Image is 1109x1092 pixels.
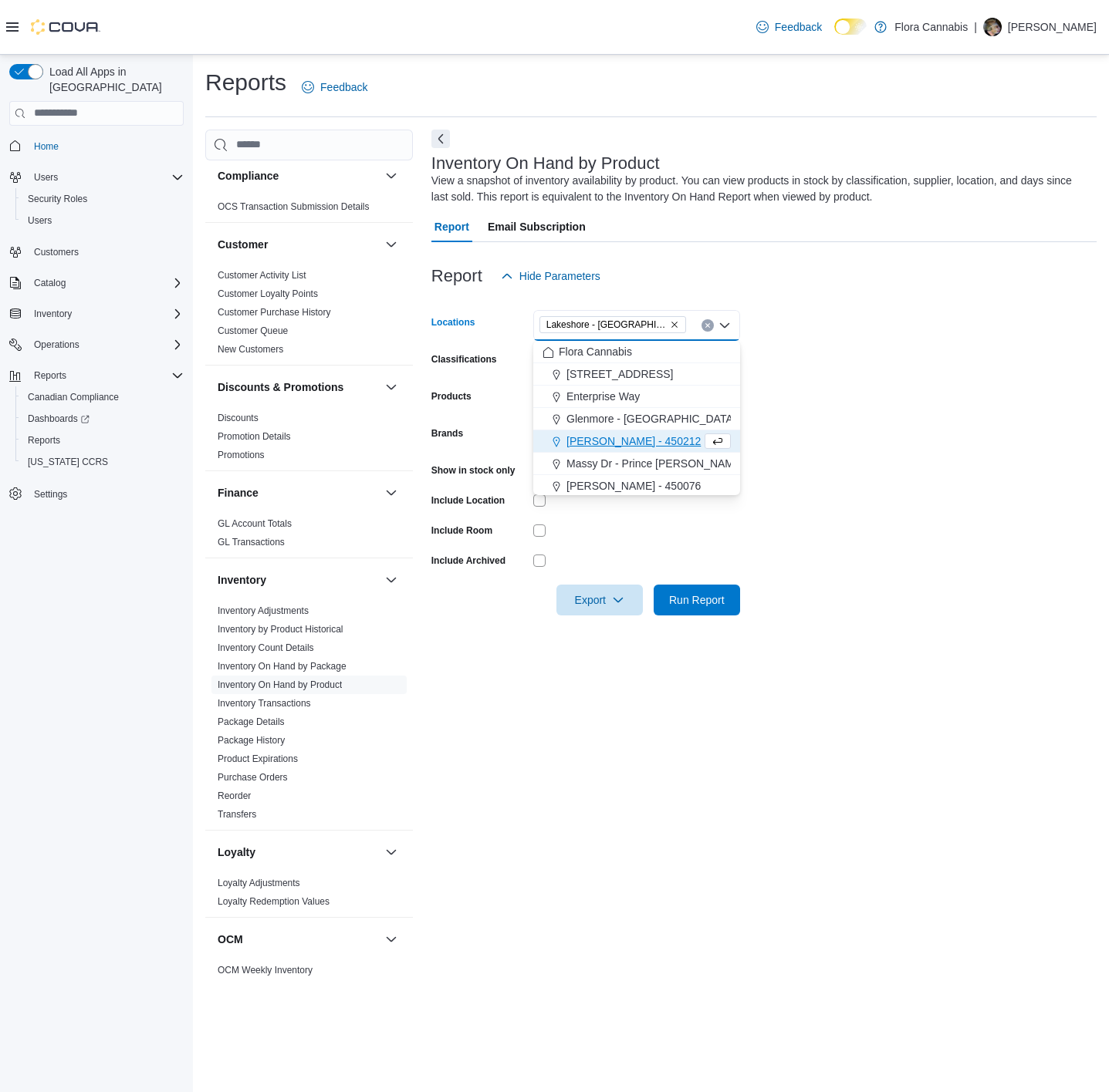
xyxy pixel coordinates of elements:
[218,679,342,690] a: Inventory On Hand by Product
[22,190,184,208] span: Security Roles
[3,167,190,188] button: Users
[22,211,184,230] span: Users
[533,453,740,475] button: Massy Dr - Prince [PERSON_NAME] - 450075
[431,130,450,148] button: Next
[22,431,184,450] span: Reports
[22,431,66,450] a: Reports
[28,366,184,385] span: Reports
[218,605,309,616] a: Inventory Adjustments
[28,274,184,292] span: Catalog
[218,932,243,947] h3: OCM
[218,660,347,672] span: Inventory On Hand by Package
[205,67,286,98] h1: Reports
[382,843,401,861] button: Loyalty
[3,303,190,325] button: Inventory
[218,932,379,947] button: OCM
[218,379,379,395] button: Discounts & Promotions
[218,537,285,548] a: GL Transactions
[15,386,190,408] button: Canadian Compliance
[28,335,184,354] span: Operations
[34,171,58,184] span: Users
[218,753,298,764] a: Product Expirations
[566,433,701,449] span: [PERSON_NAME] - 450212
[431,427,463,440] label: Brands
[983,18,1002,36] div: Brodie Newman
[382,571,401,589] button: Inventory
[431,554,505,567] label: Include Archived
[218,895,330,908] span: Loyalty Redemption Values
[218,697,311,709] span: Inventory Transactions
[218,877,300,889] span: Loyalty Adjustments
[3,241,190,263] button: Customers
[320,79,367,95] span: Feedback
[28,168,64,187] button: Users
[28,305,78,323] button: Inventory
[218,572,266,588] h3: Inventory
[205,602,413,830] div: Inventory
[218,431,291,442] a: Promotion Details
[218,325,288,337] span: Customer Queue
[218,201,370,213] span: OCS Transaction Submission Details
[205,197,413,222] div: Compliance
[431,524,492,537] label: Include Room
[28,136,184,156] span: Home
[28,137,65,156] a: Home
[3,365,190,386] button: Reports
[28,391,119,403] span: Canadian Compliance
[205,266,413,365] div: Customer
[9,129,184,545] nav: Complex example
[218,605,309,617] span: Inventory Adjustments
[218,413,259,423] a: Discounts
[1008,18,1097,36] p: [PERSON_NAME]
[218,449,265,461] span: Promotions
[218,624,343,635] a: Inventory by Product Historical
[28,243,85,261] a: Customers
[488,211,586,242] span: Email Subscription
[3,482,190,504] button: Settings
[205,961,413,986] div: OCM
[28,168,184,187] span: Users
[519,268,600,284] span: Hide Parameters
[218,878,300,888] a: Loyalty Adjustments
[218,679,342,691] span: Inventory On Hand by Product
[28,366,73,385] button: Reports
[218,772,288,783] a: Purchase Orders
[218,306,331,318] span: Customer Purchase History
[15,408,190,430] a: Dashboards
[22,211,58,230] a: Users
[28,413,90,425] span: Dashboards
[218,965,313,976] a: OCM Weekly Inventory
[15,430,190,451] button: Reports
[559,344,632,359] span: Flora Cannabis
[34,369,66,382] span: Reports
[431,316,475,329] label: Locations
[669,592,725,608] span: Run Report
[431,390,472,403] label: Products
[750,12,828,42] a: Feedback
[34,277,66,289] span: Catalog
[431,353,497,366] label: Classifications
[218,716,285,727] a: Package Details
[22,410,184,428] span: Dashboards
[533,475,740,497] button: [PERSON_NAME] - 450076
[22,388,125,406] a: Canadian Compliance
[218,168,379,184] button: Compliance
[218,168,279,184] h3: Compliance
[834,19,867,35] input: Dark Mode
[566,411,782,426] span: Glenmore - [GEOGRAPHIC_DATA] - 450374
[382,167,401,185] button: Compliance
[218,288,318,300] span: Customer Loyalty Points
[431,267,482,285] h3: Report
[218,343,283,356] span: New Customers
[431,154,660,173] h3: Inventory On Hand by Product
[533,408,740,430] button: Glenmore - [GEOGRAPHIC_DATA] - 450374
[3,135,190,157] button: Home
[28,484,184,503] span: Settings
[218,269,306,281] span: Customer Activity List
[533,386,740,408] button: Enterprise Way
[28,214,52,227] span: Users
[28,274,72,292] button: Catalog
[28,305,184,323] span: Inventory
